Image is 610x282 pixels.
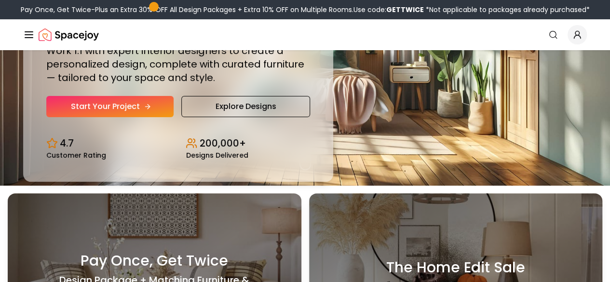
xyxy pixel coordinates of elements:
a: Explore Designs [181,96,310,117]
span: Use code: [353,5,424,14]
img: Spacejoy Logo [39,25,99,44]
small: Customer Rating [46,152,106,159]
a: Start Your Project [46,96,174,117]
p: Work 1:1 with expert interior designers to create a personalized design, complete with curated fu... [46,44,310,84]
div: Design stats [46,129,310,159]
div: Pay Once, Get Twice-Plus an Extra 30% OFF All Design Packages + Extra 10% OFF on Multiple Rooms. [21,5,590,14]
b: GETTWICE [386,5,424,14]
h3: Pay Once, Get Twice [81,252,228,269]
h3: The Home Edit Sale [386,259,525,276]
nav: Global [23,19,587,50]
p: 4.7 [60,136,74,150]
span: *Not applicable to packages already purchased* [424,5,590,14]
p: 200,000+ [199,136,245,150]
small: Designs Delivered [186,152,248,159]
a: Spacejoy [39,25,99,44]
